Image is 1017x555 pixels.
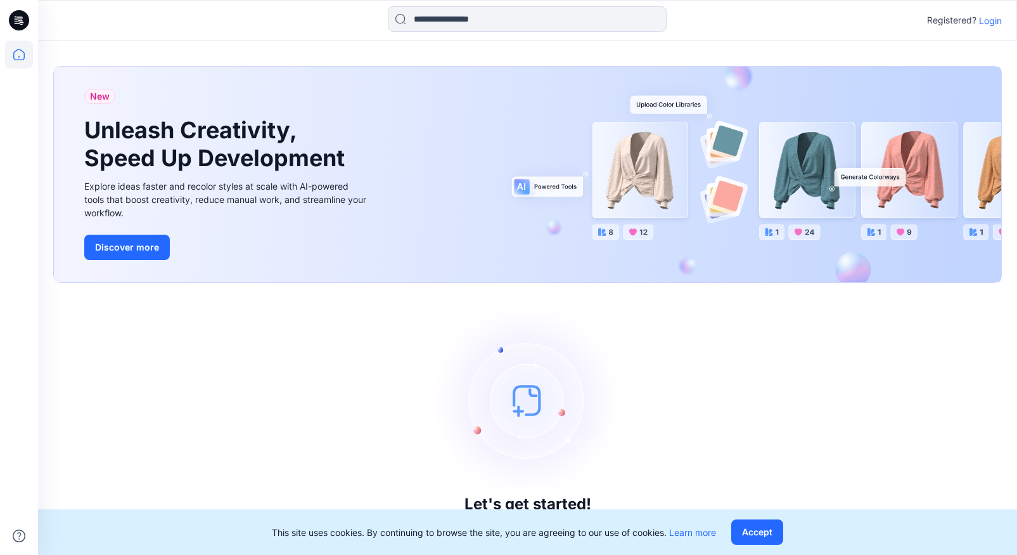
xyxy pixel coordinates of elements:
img: empty-state-image.svg [433,305,623,495]
a: Learn more [669,527,716,538]
h3: Let's get started! [464,495,591,513]
p: This site uses cookies. By continuing to browse the site, you are agreeing to our use of cookies. [272,526,716,539]
div: Explore ideas faster and recolor styles at scale with AI-powered tools that boost creativity, red... [84,180,369,219]
a: Discover more [84,235,369,260]
button: Discover more [84,235,170,260]
span: New [90,89,110,104]
h1: Unleash Creativity, Speed Up Development [84,117,350,171]
p: Registered? [927,13,976,28]
p: Login [979,14,1002,27]
button: Accept [731,519,783,545]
